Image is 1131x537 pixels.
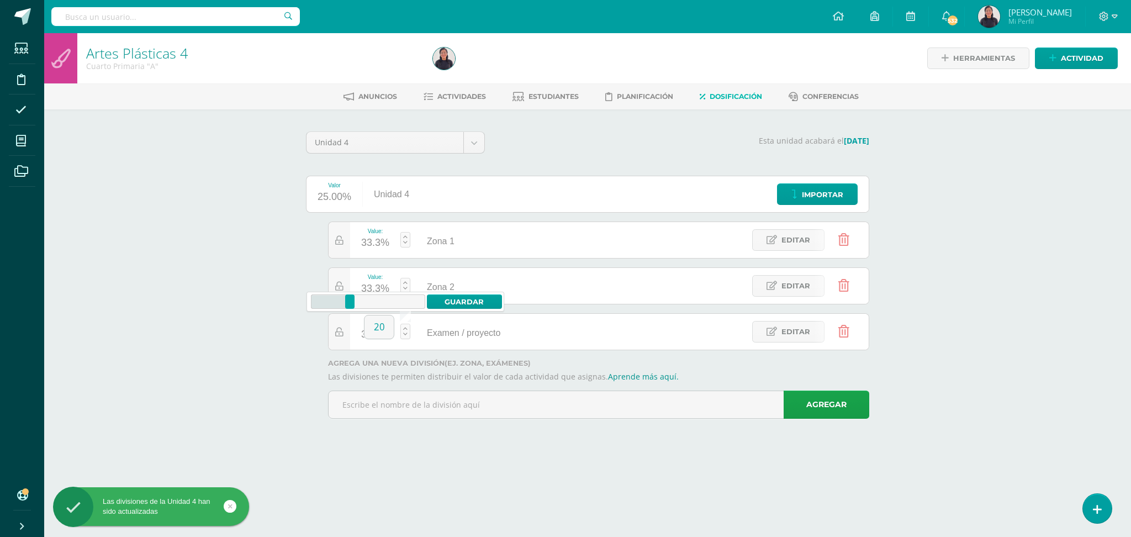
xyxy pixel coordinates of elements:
span: Dosificación [710,92,762,101]
a: Aprende más aquí. [608,371,679,382]
label: Agrega una nueva división [328,359,869,367]
div: Value: [361,320,389,326]
span: Conferencias [802,92,859,101]
span: Planificación [617,92,673,101]
div: 25.00% [318,188,351,206]
div: 33.3% [361,326,389,344]
span: Zona 2 [427,282,454,292]
p: Esta unidad acabará el [498,136,869,146]
div: 33.3% [361,280,389,298]
a: Dosificación [700,88,762,106]
span: [PERSON_NAME] [1008,7,1072,18]
a: Herramientas [927,48,1029,69]
span: Herramientas [953,48,1015,69]
span: Actividades [437,92,486,101]
a: Anuncios [343,88,397,106]
img: 67078d01e56025b9630a76423ab6604b.png [978,6,1000,28]
div: Cuarto Primaria 'A' [86,61,420,71]
a: Unidad 4 [306,132,484,153]
strong: (ej. Zona, Exámenes) [445,359,531,367]
div: Value: [361,274,389,280]
div: Value: [361,228,389,234]
a: Guardar [427,294,503,309]
h1: Artes Plásticas 4 [86,45,420,61]
span: Editar [781,322,810,342]
a: Conferencias [789,88,859,106]
input: Escribe el nombre de la división aquí [329,391,869,418]
span: Actividad [1061,48,1103,69]
a: Agregar [784,391,869,419]
input: Busca un usuario... [51,7,300,26]
img: 67078d01e56025b9630a76423ab6604b.png [433,48,455,70]
strong: [DATE] [844,135,869,146]
span: Editar [781,230,810,250]
span: Unidad 4 [315,132,455,153]
a: Artes Plásticas 4 [86,44,188,62]
a: Estudiantes [512,88,579,106]
p: Las divisiones te permiten distribuir el valor de cada actividad que asignas. [328,372,869,382]
a: Actividades [424,88,486,106]
div: 33.3% [361,234,389,252]
span: Estudiantes [528,92,579,101]
span: Anuncios [358,92,397,101]
div: Valor [318,182,351,188]
div: Las divisiones de la Unidad 4 han sido actualizadas [53,497,249,517]
span: Zona 1 [427,236,454,246]
a: Planificación [605,88,673,106]
a: Importar [777,183,858,205]
span: Mi Perfil [1008,17,1072,26]
span: Importar [802,185,843,205]
a: Actividad [1035,48,1118,69]
span: Editar [781,276,810,296]
div: Unidad 4 [363,176,420,212]
span: Examen / proyecto [427,328,500,338]
span: 532 [947,14,959,27]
